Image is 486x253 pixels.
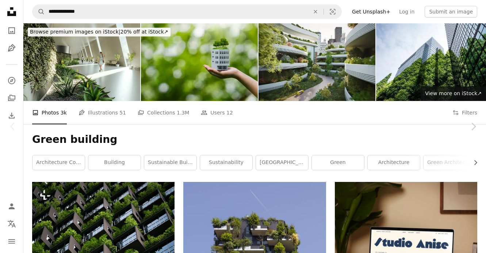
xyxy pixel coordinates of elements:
[259,23,375,101] img: Green residential area
[28,28,171,36] div: 20% off at iStock ↗
[424,155,476,170] a: green architecture
[4,91,19,105] a: Collections
[4,234,19,249] button: Menu
[460,92,486,161] a: Next
[141,23,258,101] img: Sustainable Green Buildings, Green Business Concepts, Environmental Sustainability Goals 2050, Co...
[256,155,308,170] a: [GEOGRAPHIC_DATA]
[395,6,419,17] a: Log in
[4,23,19,38] a: Photos
[79,101,126,124] a: Illustrations 51
[324,5,341,19] button: Visual search
[32,5,45,19] button: Search Unsplash
[421,86,486,101] a: View more on iStock↗
[32,4,342,19] form: Find visuals sitewide
[4,199,19,214] a: Log in / Sign up
[88,155,141,170] a: building
[201,101,233,124] a: Users 12
[23,23,140,101] img: Modern sustainable interior design
[32,133,477,146] h1: Green building
[307,5,324,19] button: Clear
[30,29,120,35] span: Browse premium images on iStock |
[177,109,189,117] span: 1.3M
[425,6,477,17] button: Submit an image
[4,41,19,55] a: Illustrations
[469,155,477,170] button: scroll list to the right
[425,90,482,96] span: View more on iStock ↗
[32,155,85,170] a: architecture color
[226,109,233,117] span: 12
[4,73,19,88] a: Explore
[138,101,189,124] a: Collections 1.3M
[119,109,126,117] span: 51
[452,101,477,124] button: Filters
[144,155,196,170] a: sustainable building
[348,6,395,17] a: Get Unsplash+
[312,155,364,170] a: green
[23,23,175,41] a: Browse premium images on iStock|20% off at iStock↗
[368,155,420,170] a: architecture
[200,155,252,170] a: sustainability
[4,217,19,231] button: Language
